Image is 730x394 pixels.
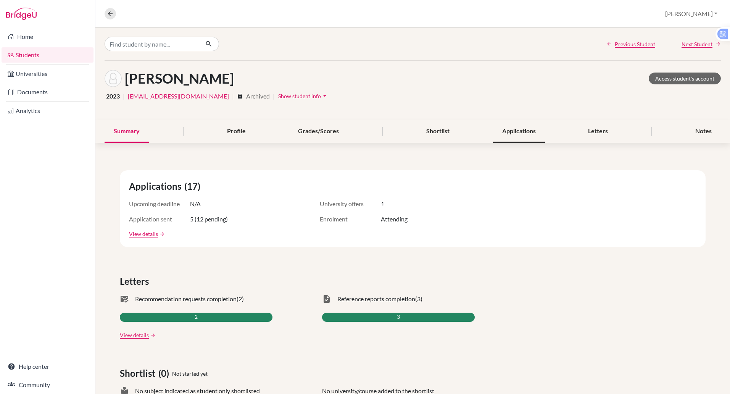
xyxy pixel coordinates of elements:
[579,120,617,143] div: Letters
[322,294,331,304] span: task
[128,92,229,101] a: [EMAIL_ADDRESS][DOMAIN_NAME]
[493,120,545,143] div: Applications
[320,215,381,224] span: Enrolment
[2,29,93,44] a: Home
[237,93,243,99] i: archive
[2,84,93,100] a: Documents
[190,199,201,208] span: N/A
[2,359,93,374] a: Help center
[195,313,198,322] span: 2
[105,120,149,143] div: Summary
[278,90,329,102] button: Show student infoarrow_drop_down
[129,179,184,193] span: Applications
[158,231,165,237] a: arrow_forward
[273,92,275,101] span: |
[129,230,158,238] a: View details
[158,367,172,380] span: (0)
[337,294,415,304] span: Reference reports completion
[106,92,120,101] span: 2023
[2,47,93,63] a: Students
[184,179,203,193] span: (17)
[232,92,234,101] span: |
[149,333,156,338] a: arrow_forward
[237,294,244,304] span: (2)
[321,92,329,100] i: arrow_drop_down
[686,120,721,143] div: Notes
[135,294,237,304] span: Recommendation requests completion
[129,199,190,208] span: Upcoming deadline
[2,103,93,118] a: Analytics
[2,377,93,392] a: Community
[381,215,408,224] span: Attending
[120,294,129,304] span: mark_email_read
[246,92,270,101] span: Archived
[2,66,93,81] a: Universities
[381,199,384,208] span: 1
[105,37,199,51] input: Find student by name...
[129,215,190,224] span: Application sent
[172,370,208,378] span: Not started yet
[6,8,37,20] img: Bridge-U
[417,120,459,143] div: Shortlist
[415,294,422,304] span: (3)
[397,313,400,322] span: 3
[120,331,149,339] a: View details
[190,215,228,224] span: 5 (12 pending)
[120,275,152,288] span: Letters
[320,199,381,208] span: University offers
[606,40,655,48] a: Previous Student
[120,367,158,380] span: Shortlist
[615,40,655,48] span: Previous Student
[682,40,721,48] a: Next Student
[682,40,712,48] span: Next Student
[125,70,234,87] h1: [PERSON_NAME]
[218,120,255,143] div: Profile
[662,6,721,21] button: [PERSON_NAME]
[123,92,125,101] span: |
[105,70,122,87] img: Adit Jacob's avatar
[649,73,721,84] a: Access student's account
[289,120,348,143] div: Grades/Scores
[278,93,321,99] span: Show student info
